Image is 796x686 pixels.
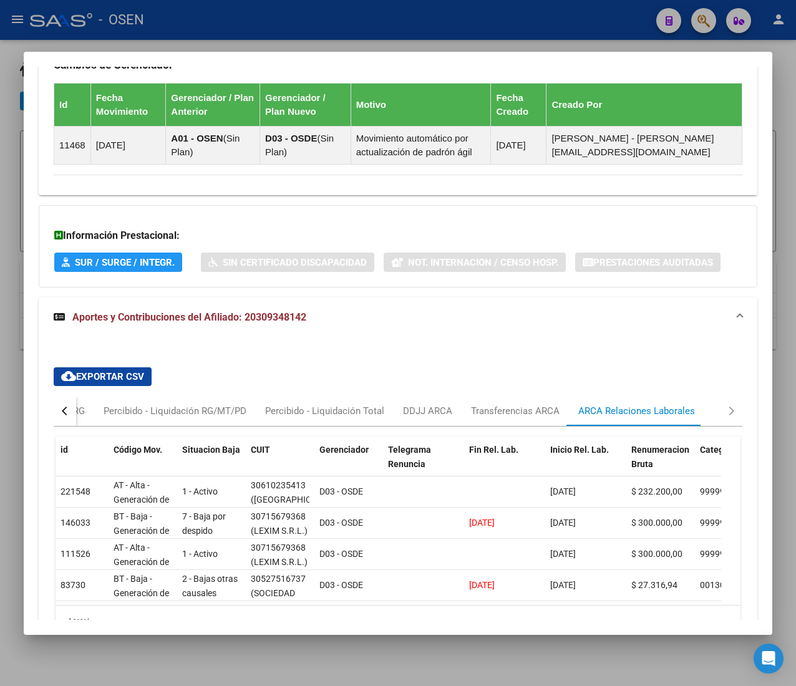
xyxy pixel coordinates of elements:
span: [DATE] [550,518,576,528]
span: Código Mov. [114,445,162,455]
span: $ 27.316,94 [631,580,677,590]
span: 221548 [61,486,90,496]
span: (SOCIEDAD MILITAR SEGURO DE VIDA INSTITUCION MUTUALISTA) [251,588,306,669]
button: SUR / SURGE / INTEGR. [54,253,182,272]
datatable-header-cell: Inicio Rel. Lab. [545,437,626,491]
div: Aportes y Contribuciones del Afiliado: 20309348142 [39,337,757,667]
div: 30610235413 [251,478,306,493]
span: Sin Plan [265,133,334,157]
td: [DATE] [90,126,166,164]
datatable-header-cell: Código Mov. [109,437,177,491]
span: Inicio Rel. Lab. [550,445,609,455]
div: 30527516737 [251,572,306,586]
button: Not. Internacion / Censo Hosp. [384,253,566,272]
button: Sin Certificado Discapacidad [201,253,374,272]
td: Movimiento automático por actualización de padrón ágil [351,126,491,164]
span: 146033 [61,518,90,528]
span: BT - Baja - Generación de Clave [114,511,169,550]
span: Sin Plan [171,133,240,157]
strong: A01 - OSEN [171,133,223,143]
span: [DATE] [550,580,576,590]
span: 999999 [700,518,730,528]
span: Gerenciador [319,445,369,455]
span: BT - Baja - Generación de Clave [114,574,169,612]
span: 1 - Activo [182,549,218,559]
th: Fecha Movimiento [90,83,166,126]
mat-expansion-panel-header: Aportes y Contribuciones del Afiliado: 20309348142 [39,297,757,337]
span: Exportar CSV [61,371,144,382]
span: Not. Internacion / Censo Hosp. [408,257,558,268]
datatable-header-cell: Telegrama Renuncia [383,437,464,491]
span: 83730 [61,580,85,590]
datatable-header-cell: Fin Rel. Lab. [464,437,545,491]
div: Open Intercom Messenger [754,644,784,674]
span: 111526 [61,549,90,559]
div: ARCA Relaciones Laborales [578,404,695,418]
td: [PERSON_NAME] - [PERSON_NAME][EMAIL_ADDRESS][DOMAIN_NAME] [546,126,742,164]
span: Aportes y Contribuciones del Afiliado: 20309348142 [72,311,306,323]
h3: Información Prestacional: [54,228,742,243]
span: SUR / SURGE / INTEGR. [75,257,175,268]
th: Gerenciador / Plan Anterior [166,83,260,126]
span: 2 - Bajas otras causales [182,574,238,598]
datatable-header-cell: CUIT [246,437,314,491]
datatable-header-cell: Categoria [695,437,757,491]
span: $ 232.200,00 [631,486,682,496]
span: $ 300.000,00 [631,549,682,559]
span: Situacion Baja [182,445,240,455]
span: (LEXIM S.R.L.) [251,557,308,567]
span: D03 - OSDE [319,518,363,528]
span: [DATE] [469,518,495,528]
div: 4 total [56,606,740,637]
th: Motivo [351,83,491,126]
button: Prestaciones Auditadas [575,253,721,272]
mat-icon: cloud_download [61,369,76,384]
span: (LEXIM S.R.L.) [251,526,308,536]
strong: D03 - OSDE [265,133,317,143]
div: 30715679368 [251,541,306,555]
datatable-header-cell: Gerenciador [314,437,383,491]
div: 30715679368 [251,510,306,524]
td: ( ) [166,126,260,164]
span: Prestaciones Auditadas [593,257,713,268]
th: Fecha Creado [491,83,546,126]
datatable-header-cell: id [56,437,109,491]
span: [DATE] [550,549,576,559]
th: Id [54,83,91,126]
span: 999999 [700,486,730,496]
span: Sin Certificado Discapacidad [223,257,367,268]
datatable-header-cell: Situacion Baja [177,437,246,491]
span: D03 - OSDE [319,549,363,559]
span: Telegrama Renuncia [388,445,431,469]
span: 001305 [700,580,730,590]
th: Gerenciador / Plan Nuevo [260,83,351,126]
span: 999999 [700,549,730,559]
span: Fin Rel. Lab. [469,445,518,455]
span: AT - Alta - Generación de clave [114,480,169,519]
span: id [61,445,68,455]
div: DDJJ ARCA [403,404,452,418]
span: [DATE] [550,486,576,496]
span: Renumeracion Bruta [631,445,689,469]
span: D03 - OSDE [319,486,363,496]
th: Creado Por [546,83,742,126]
span: 7 - Baja por despido [182,511,226,536]
span: AT - Alta - Generación de clave [114,543,169,581]
span: Categoria [700,445,739,455]
div: Percibido - Liquidación RG/MT/PD [104,404,246,418]
div: Transferencias ARCA [471,404,560,418]
span: [DATE] [469,580,495,590]
td: 11468 [54,126,91,164]
td: ( ) [260,126,351,164]
div: Percibido - Liquidación Total [265,404,384,418]
td: [DATE] [491,126,546,164]
button: Exportar CSV [54,367,152,386]
span: 1 - Activo [182,486,218,496]
span: $ 300.000,00 [631,518,682,528]
span: CUIT [251,445,270,455]
span: D03 - OSDE [319,580,363,590]
datatable-header-cell: Renumeracion Bruta [626,437,695,491]
span: ([GEOGRAPHIC_DATA][PERSON_NAME]) [251,495,338,519]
